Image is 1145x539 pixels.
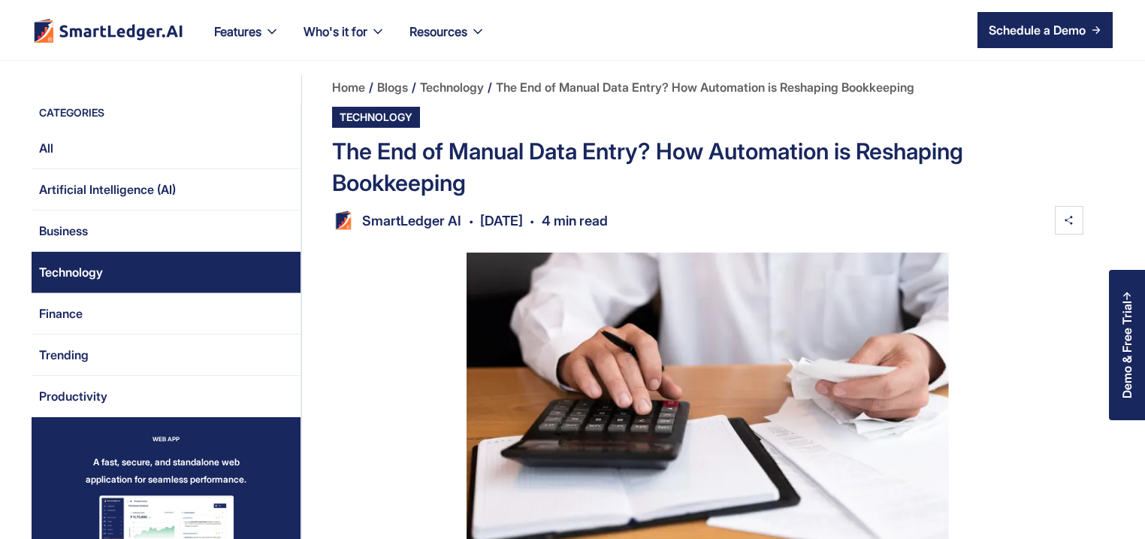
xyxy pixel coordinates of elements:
a: Productivity [32,376,301,417]
a: Business [32,210,301,252]
div: A fast, secure, and standalone web application for seamless performance. [86,453,246,488]
div: CATEGORIES [32,105,301,128]
div: Artificial Intelligence (AI) [39,177,176,201]
img: arrow right icon [1092,26,1101,35]
div: The End of Manual Data Entry? How Automation is Reshaping Bookkeeping [332,135,1083,198]
div: Business [39,219,88,243]
a: Home [332,75,365,99]
a: All [32,128,301,169]
div: . [530,206,534,235]
div: Technology [39,260,103,284]
div: All [39,136,53,160]
a: Schedule a Demo [977,12,1113,48]
a: home [32,18,184,43]
div: [DATE] [473,211,530,230]
div: Features [214,21,261,42]
div: SmartLedger AI [355,211,469,230]
a: The End of Manual Data Entry? How Automation is Reshaping Bookkeeping [496,75,914,99]
div: Finance [39,301,83,326]
img: footer logo [32,18,184,43]
a: Technology [32,252,301,293]
div: Schedule a Demo [989,21,1086,39]
div: / [412,75,416,99]
div: Who's it for [292,21,397,60]
div: / [369,75,373,99]
a: Technology [420,75,484,99]
a: Blogs [377,75,408,99]
img: share [1055,206,1083,235]
a: Finance [32,293,301,335]
div: Trending [39,343,89,367]
div: Productivity [39,384,107,408]
div: 4 min read [534,211,615,230]
a: Artificial Intelligence (AI) [32,169,301,210]
div: Resources [397,21,497,60]
div: . [469,206,473,235]
div: Resources [409,21,467,42]
div: Demo & Free Trial [1120,301,1134,398]
a: Technology [332,107,603,128]
div: / [488,75,492,99]
div: Who's it for [304,21,367,42]
div: WEB APP [153,432,180,446]
a: Trending [32,335,301,376]
div: Features [202,21,292,60]
div: Technology [332,107,420,128]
